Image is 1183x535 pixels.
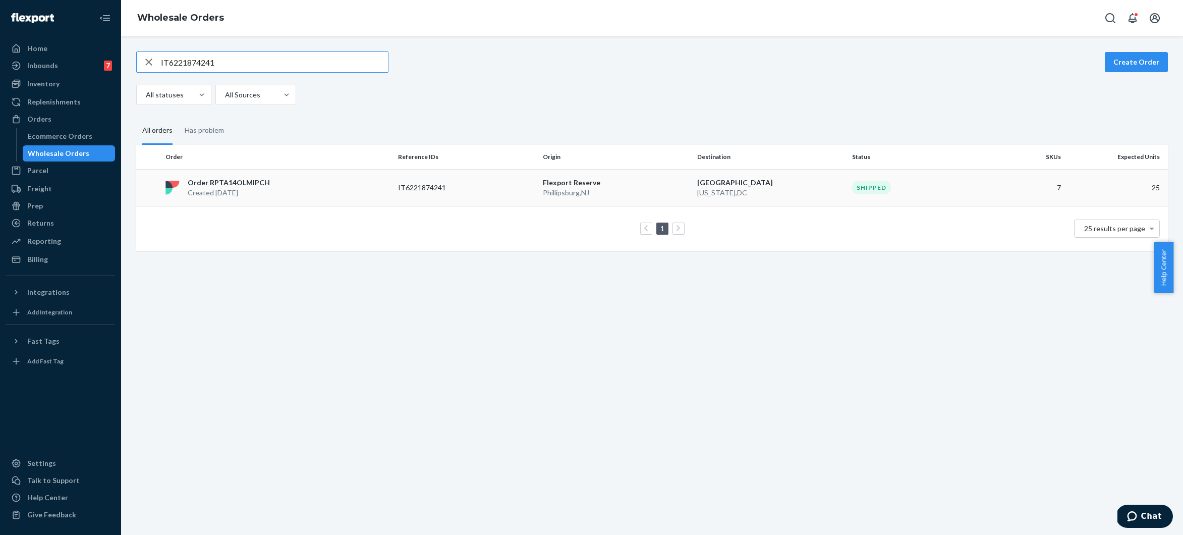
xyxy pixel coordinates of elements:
p: Order RPTA14OLMIPCH [188,178,270,188]
th: Destination [693,145,848,169]
a: Home [6,40,115,57]
div: Talk to Support [27,475,80,486]
div: Ecommerce Orders [28,131,92,141]
a: Inbounds7 [6,58,115,74]
a: Replenishments [6,94,115,110]
div: Freight [27,184,52,194]
th: Reference IDs [394,145,538,169]
button: Fast Tags [6,333,115,349]
th: Origin [539,145,694,169]
button: Open account menu [1145,8,1165,28]
div: Billing [27,254,48,264]
div: Has problem [185,117,224,143]
input: All statuses [145,90,146,100]
a: Settings [6,455,115,471]
p: [US_STATE] , DC [697,188,844,198]
a: Billing [6,251,115,268]
th: Order [161,145,394,169]
div: Fast Tags [27,336,60,346]
a: Wholesale Orders [137,12,224,23]
div: Add Integration [27,308,72,316]
th: Status [848,145,992,169]
div: Help Center [27,493,68,503]
button: Open Search Box [1100,8,1120,28]
a: Add Fast Tag [6,353,115,369]
div: Shipped [852,181,891,194]
p: Phillipsburg , NJ [543,188,690,198]
a: Reporting [6,233,115,249]
span: 25 results per page [1084,224,1145,233]
a: Freight [6,181,115,197]
a: Add Integration [6,304,115,320]
iframe: Opens a widget where you can chat to one of our agents [1117,505,1173,530]
button: Create Order [1105,52,1168,72]
th: SKUs [992,145,1064,169]
div: Home [27,43,47,54]
input: All Sources [224,90,225,100]
button: Give Feedback [6,507,115,523]
a: Orders [6,111,115,127]
div: Settings [27,458,56,468]
p: IT6221874241 [398,183,479,193]
div: Prep [27,201,43,211]
div: Parcel [27,166,48,176]
a: Page 1 is your current page [658,224,666,233]
div: Inventory [27,79,60,89]
div: Reporting [27,236,61,246]
a: Prep [6,198,115,214]
div: Give Feedback [27,510,76,520]
th: Expected Units [1065,145,1168,169]
div: Orders [27,114,51,124]
input: Search orders [161,52,388,72]
div: Returns [27,218,54,228]
div: Wholesale Orders [28,148,89,158]
button: Talk to Support [6,472,115,489]
div: Add Fast Tag [27,357,64,365]
a: Ecommerce Orders [23,128,116,144]
button: Integrations [6,284,115,300]
img: flexport logo [165,181,180,195]
a: Wholesale Orders [23,145,116,162]
div: All orders [142,117,173,145]
div: Inbounds [27,61,58,71]
div: Integrations [27,287,70,297]
a: Parcel [6,163,115,179]
a: Returns [6,215,115,231]
button: Open notifications [1122,8,1143,28]
p: [GEOGRAPHIC_DATA] [697,178,844,188]
p: Created [DATE] [188,188,270,198]
td: 25 [1065,169,1168,206]
div: Replenishments [27,97,81,107]
button: Close Navigation [95,8,115,28]
ol: breadcrumbs [129,4,232,33]
p: Flexport Reserve [543,178,690,188]
button: Help Center [1154,242,1173,293]
img: Flexport logo [11,13,54,23]
td: 7 [992,169,1064,206]
a: Inventory [6,76,115,92]
div: 7 [104,61,112,71]
a: Help Center [6,490,115,506]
